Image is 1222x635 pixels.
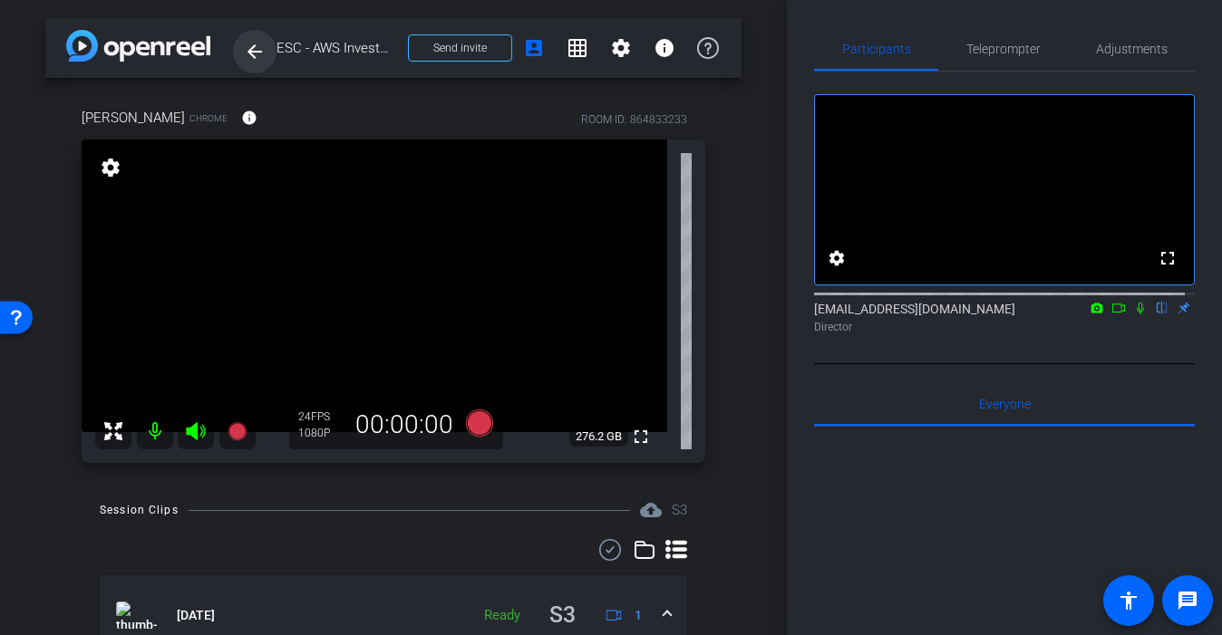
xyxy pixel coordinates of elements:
[979,398,1031,410] span: Everyone
[826,247,848,269] mat-icon: settings
[311,410,330,423] span: FPS
[654,37,675,59] mat-icon: info
[66,30,210,62] img: app-logo
[100,501,179,519] div: Session Clips
[1118,590,1140,611] mat-icon: accessibility
[276,30,397,66] span: ESC - AWS Investments
[635,606,642,625] span: 1
[523,37,545,59] mat-icon: account_box
[640,499,662,521] mat-icon: cloud_upload
[189,111,228,125] span: Chrome
[98,157,123,178] mat-icon: settings
[241,110,257,126] mat-icon: info
[569,426,628,447] span: 276.2 GB
[1177,590,1198,611] mat-icon: message
[672,500,687,521] h2: S3
[630,426,652,447] mat-icon: fullscreen
[433,41,487,55] span: Send invite
[814,319,1195,335] div: Director
[640,499,662,521] span: Destinations for your clips
[344,409,465,440] div: 00:00:00
[672,500,687,521] div: Session clips
[408,34,512,62] button: Send invite
[549,598,576,633] div: S3
[1096,43,1168,55] span: Adjustments
[82,108,185,128] span: [PERSON_NAME]
[244,41,266,63] mat-icon: arrow_back
[1157,247,1178,269] mat-icon: fullscreen
[610,37,632,59] mat-icon: settings
[177,606,215,625] span: [DATE]
[567,37,588,59] mat-icon: grid_on
[1151,299,1173,315] mat-icon: flip
[116,601,157,629] img: thumb-nail
[814,300,1195,335] div: [EMAIL_ADDRESS][DOMAIN_NAME]
[842,43,911,55] span: Participants
[298,409,344,424] div: 24
[475,605,529,626] div: Ready
[581,111,687,128] div: ROOM ID: 864833233
[966,43,1041,55] span: Teleprompter
[298,426,344,440] div: 1080P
